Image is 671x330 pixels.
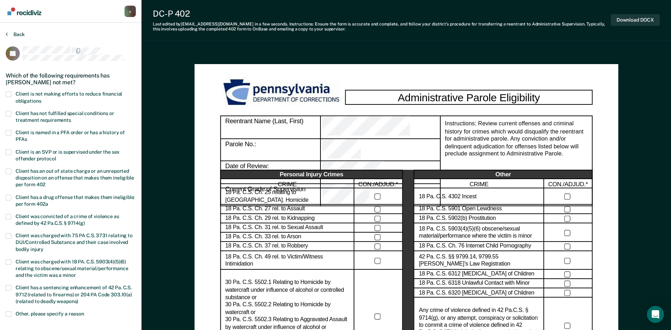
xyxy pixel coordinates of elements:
label: 18 Pa. C.S. 6312 [MEDICAL_DATA] of Children [419,271,534,278]
div: CON./ADJUD.* [544,179,592,188]
div: Last edited by [EMAIL_ADDRESS][DOMAIN_NAME] . Instructions: Ensure the form is accurate and compl... [153,22,611,32]
label: 18 Pa. C.S. Ch. 37 rel. to Robbery [225,243,308,250]
label: 18 Pa. C.S. Ch. 33 rel. to Arson [225,233,301,241]
div: Parole No.: [321,139,440,161]
div: Instructions: Review current offenses and criminal history for crimes which would disqualify the ... [440,116,592,206]
img: Recidiviz [7,7,41,15]
span: Client has a drug offense that makes them ineligible per form 402a [16,194,134,207]
span: Client is not making efforts to reduce financial obligations [16,91,122,103]
span: Client has a sentencing enhancement of 42 Pa. C.S. 9712 (related to firearms) or 204 PA Code 303.... [16,285,132,304]
span: Client has an out of state charge or an unreported disposition on an offense that makes them inel... [16,168,134,187]
span: Client is named in a PFA order or has a history of PFAs [16,130,125,142]
div: Which of the following requirements has [PERSON_NAME] not met? [6,67,136,91]
div: Parole No.: [220,139,320,161]
div: CRIME [414,179,544,188]
button: Profile dropdown button [125,6,136,17]
label: 18 Pa. C.S. Ch. 29 rel. to Kidnapping [225,215,314,222]
div: Reentrant Name (Last, First) [220,116,320,139]
div: DC-P 402 [153,8,611,19]
label: 18 Pa. C.S. Ch. 49 rel. to Victim/Witness Intimidation [225,253,349,268]
span: Client has not fulfilled special conditions or treatment requirements [16,110,114,123]
div: Administrative Parole Eligibility [345,90,592,105]
div: Personal Injury Crimes [220,170,403,179]
label: 18 Pa. C.S. Ch. 27 rel. to Assault [225,206,305,213]
label: 18 Pa. C.S. 6320 [MEDICAL_DATA] of Children [419,289,534,297]
span: Client is an SVP or is supervised under the sex offender protocol [16,149,119,161]
label: 18 Pa. C.S. Ch. 31 rel. to Sexual Assault [225,224,323,232]
label: 18 Pa. C.S. Ch. 76 Internet Child Pornography [419,243,531,250]
button: Download DOCX [611,14,660,26]
label: 42 Pa. C.S. §§ 9799.14, 9799.55 [PERSON_NAME]’s Law Registration [419,253,539,268]
img: PDOC Logo [220,77,345,108]
label: 18 Pa. C.S. Ch. 25 relating to [GEOGRAPHIC_DATA]. Homicide [225,189,349,204]
span: Client was charged with 18 PA. C.S. 5903(4)(5)(6) relating to obscene/sexual material/performance... [16,259,128,278]
div: Reentrant Name (Last, First) [321,116,440,139]
span: in a few seconds [255,22,287,27]
div: Open Intercom Messenger [647,306,664,323]
label: 18 Pa. C.S. 4302 Incest [419,193,476,200]
div: s [125,6,136,17]
div: Date of Review: [220,161,320,183]
label: 18 Pa. C.S. 5901 Open Lewdness [419,206,502,213]
label: 18 Pa. C.S. 6318 Unlawful Contact with Minor [419,280,530,288]
span: Other, please specify a reason [16,311,84,317]
div: Other [414,170,592,179]
label: 18 Pa. C.S. 5902(b) Prostitution [419,215,496,222]
span: Client was charged with 75 PA C.S. 3731 relating to DUI/Controlled Substance and their case invol... [16,233,133,252]
span: Client was convicted of a crime of violence as defined by 42 Pa.C.S. § 9714(g) [16,214,119,226]
div: Date of Review: [321,161,440,183]
div: CRIME [220,179,354,188]
label: 18 Pa. C.S. 5903(4)(5)(6) obscene/sexual material/performance where the victim is minor [419,225,539,240]
button: Back [6,31,25,38]
div: CON./ADJUD.* [354,179,403,188]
